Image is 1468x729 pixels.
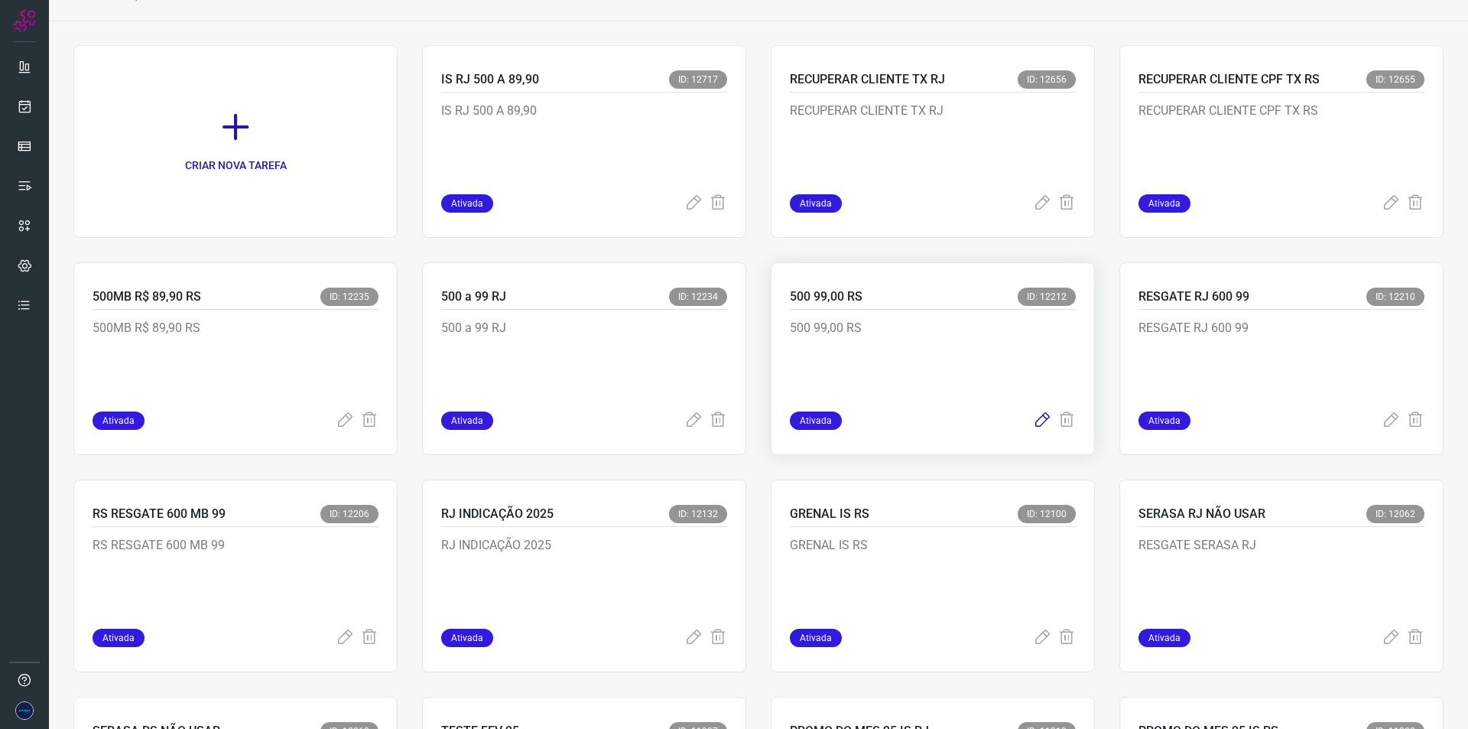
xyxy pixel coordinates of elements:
[441,102,671,178] p: IS RJ 500 A 89,90
[441,70,539,89] p: IS RJ 500 A 89,90
[185,158,287,174] p: CRIAR NOVA TAREFA
[1138,70,1320,89] p: RECUPERAR CLIENTE CPF TX RS
[441,629,493,647] span: Ativada
[441,288,506,306] p: 500 a 99 RJ
[93,536,322,613] p: RS RESGATE 600 MB 99
[93,319,322,395] p: 500MB R$ 89,90 RS
[1366,505,1424,523] span: ID: 12062
[441,319,671,395] p: 500 a 99 RJ
[1138,505,1265,523] p: SERASA RJ NÃO USAR
[93,629,145,647] span: Ativada
[15,701,34,720] img: ec3b18c95a01f9524ecc1107e33c14f6.png
[790,412,842,430] span: Ativada
[73,45,398,238] a: CRIAR NOVA TAREFA
[669,505,727,523] span: ID: 12132
[320,505,378,523] span: ID: 12206
[1138,319,1368,395] p: RESGATE RJ 600 99
[320,288,378,306] span: ID: 12235
[790,194,842,213] span: Ativada
[93,288,201,306] p: 500MB R$ 89,90 RS
[1138,629,1190,647] span: Ativada
[669,288,727,306] span: ID: 12234
[1138,102,1368,178] p: RECUPERAR CLIENTE CPF TX RS
[790,536,1019,613] p: GRENAL IS RS
[1018,288,1076,306] span: ID: 12212
[790,102,1019,178] p: RECUPERAR CLIENTE TX RJ
[1366,288,1424,306] span: ID: 12210
[441,536,671,613] p: RJ INDICAÇÃO 2025
[790,70,945,89] p: RECUPERAR CLIENTE TX RJ
[93,412,145,430] span: Ativada
[790,288,862,306] p: 500 99,00 RS
[93,505,226,523] p: RS RESGATE 600 MB 99
[790,629,842,647] span: Ativada
[790,505,869,523] p: GRENAL IS RS
[1138,288,1249,306] p: RESGATE RJ 600 99
[441,194,493,213] span: Ativada
[1138,412,1190,430] span: Ativada
[1366,70,1424,89] span: ID: 12655
[441,505,554,523] p: RJ INDICAÇÃO 2025
[1138,536,1368,613] p: RESGATE SERASA RJ
[1018,505,1076,523] span: ID: 12100
[13,9,36,32] img: Logo
[669,70,727,89] span: ID: 12717
[790,319,1019,395] p: 500 99,00 RS
[1018,70,1076,89] span: ID: 12656
[441,412,493,430] span: Ativada
[1138,194,1190,213] span: Ativada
